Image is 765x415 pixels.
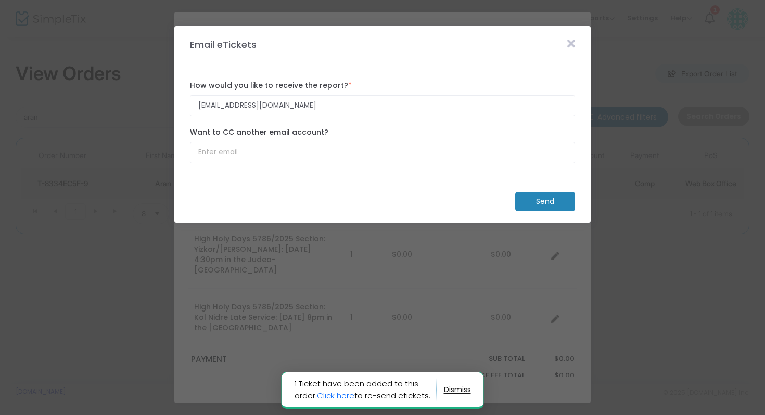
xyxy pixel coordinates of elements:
label: Want to CC another email account? [190,127,575,138]
m-panel-title: Email eTickets [185,37,262,51]
input: Enter email [190,95,575,116]
button: dismiss [444,382,471,398]
a: Click here [317,390,354,401]
m-panel-header: Email eTickets [174,26,591,63]
span: 1 Ticket have been added to this order. to re-send etickets. [295,378,437,401]
input: Enter email [190,142,575,163]
m-button: Send [515,192,575,211]
label: How would you like to receive the report? [190,80,575,91]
